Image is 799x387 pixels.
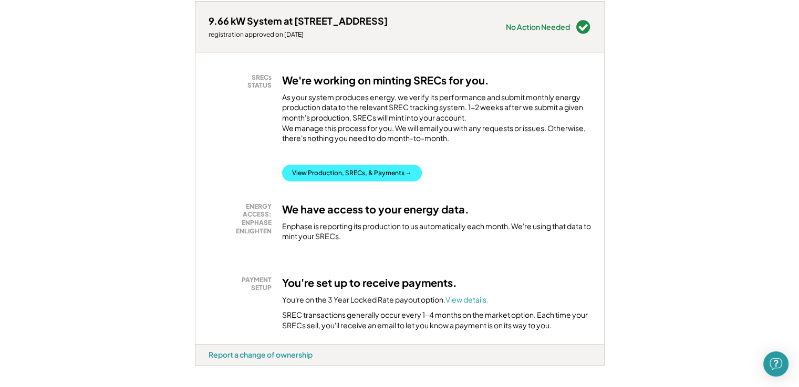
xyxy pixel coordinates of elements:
div: You're on the 3 Year Locked Rate payout option. [282,295,489,305]
div: Open Intercom Messenger [763,351,788,377]
a: View details. [445,295,489,304]
div: As your system produces energy, we verify its performance and submit monthly energy production da... [282,92,591,149]
div: No Action Needed [506,23,570,30]
div: registration approved on [DATE] [209,30,388,39]
div: SRECs STATUS [214,73,272,90]
button: View Production, SRECs, & Payments → [282,165,422,181]
div: PAYMENT SETUP [214,276,272,292]
h3: You're set up to receive payments. [282,276,457,289]
div: 9.66 kW System at [STREET_ADDRESS] [209,15,388,27]
div: SREC transactions generally occur every 1-4 months on the market option. Each time your SRECs sel... [282,310,591,330]
h3: We're working on minting SRECs for you. [282,73,489,87]
h3: We have access to your energy data. [282,202,469,216]
div: Report a change of ownership [209,350,313,359]
div: Enphase is reporting its production to us automatically each month. We're using that data to mint... [282,221,591,242]
div: ENERGY ACCESS: ENPHASE ENLIGHTEN [214,202,272,235]
div: md1psqmh - VA Distributed [195,365,234,370]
